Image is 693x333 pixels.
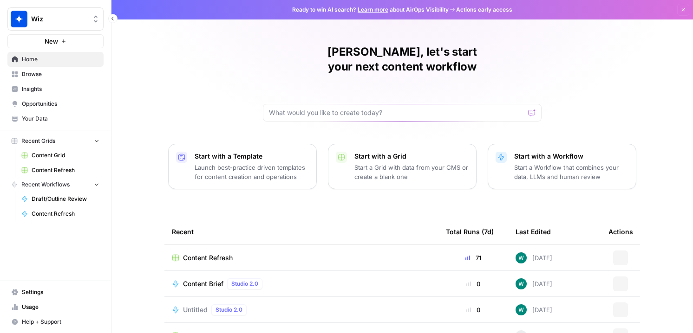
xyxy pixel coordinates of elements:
a: Opportunities [7,96,104,111]
span: Untitled [183,305,208,314]
button: Workspace: Wiz [7,7,104,31]
a: Usage [7,300,104,314]
span: Home [22,55,99,64]
button: Start with a WorkflowStart a Workflow that combines your data, LLMs and human review [488,144,636,189]
button: Start with a GridStart a Grid with data from your CMS or create a blank one [328,144,477,189]
a: Content Refresh [172,253,431,263]
a: Content Grid [17,148,104,163]
a: Draft/Outline Review [17,192,104,206]
img: Wiz Logo [11,11,27,27]
div: [DATE] [516,252,552,263]
span: Opportunities [22,100,99,108]
span: Usage [22,303,99,311]
span: Content Grid [32,151,99,160]
button: New [7,34,104,48]
a: Browse [7,67,104,82]
div: 0 [446,279,501,288]
button: Start with a TemplateLaunch best-practice driven templates for content creation and operations [168,144,317,189]
input: What would you like to create today? [269,108,524,117]
span: Recent Grids [21,137,55,145]
span: Settings [22,288,99,296]
p: Start with a Workflow [514,152,628,161]
button: Recent Grids [7,134,104,148]
a: Content Refresh [17,163,104,178]
div: Actions [608,219,633,244]
a: Learn more [358,6,388,13]
span: Content Refresh [183,253,233,263]
span: Browse [22,70,99,78]
span: Ready to win AI search? about AirOps Visibility [292,6,449,14]
a: Settings [7,285,104,300]
span: Recent Workflows [21,180,70,189]
img: vaiar9hhcrg879pubqop5lsxqhgw [516,252,527,263]
span: New [45,37,58,46]
span: Content Refresh [32,210,99,218]
a: Your Data [7,111,104,126]
div: Recent [172,219,431,244]
div: 71 [446,253,501,263]
span: Studio 2.0 [216,306,242,314]
a: UntitledStudio 2.0 [172,304,431,315]
span: Studio 2.0 [231,280,258,288]
p: Start a Workflow that combines your data, LLMs and human review [514,163,628,181]
span: Draft/Outline Review [32,195,99,203]
a: Home [7,52,104,67]
div: Last Edited [516,219,551,244]
a: Insights [7,82,104,96]
span: Help + Support [22,318,99,326]
div: [DATE] [516,304,552,315]
p: Launch best-practice driven templates for content creation and operations [195,163,309,181]
span: Content Refresh [32,166,99,174]
span: Actions early access [456,6,512,14]
div: [DATE] [516,278,552,289]
a: Content BriefStudio 2.0 [172,278,431,289]
p: Start with a Template [195,152,309,161]
img: vaiar9hhcrg879pubqop5lsxqhgw [516,278,527,289]
div: Total Runs (7d) [446,219,494,244]
span: Your Data [22,115,99,123]
a: Content Refresh [17,206,104,221]
button: Help + Support [7,314,104,329]
h1: [PERSON_NAME], let's start your next content workflow [263,45,542,74]
span: Wiz [31,14,87,24]
div: 0 [446,305,501,314]
img: vaiar9hhcrg879pubqop5lsxqhgw [516,304,527,315]
span: Content Brief [183,279,223,288]
p: Start with a Grid [354,152,469,161]
button: Recent Workflows [7,178,104,192]
p: Start a Grid with data from your CMS or create a blank one [354,163,469,181]
span: Insights [22,85,99,93]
